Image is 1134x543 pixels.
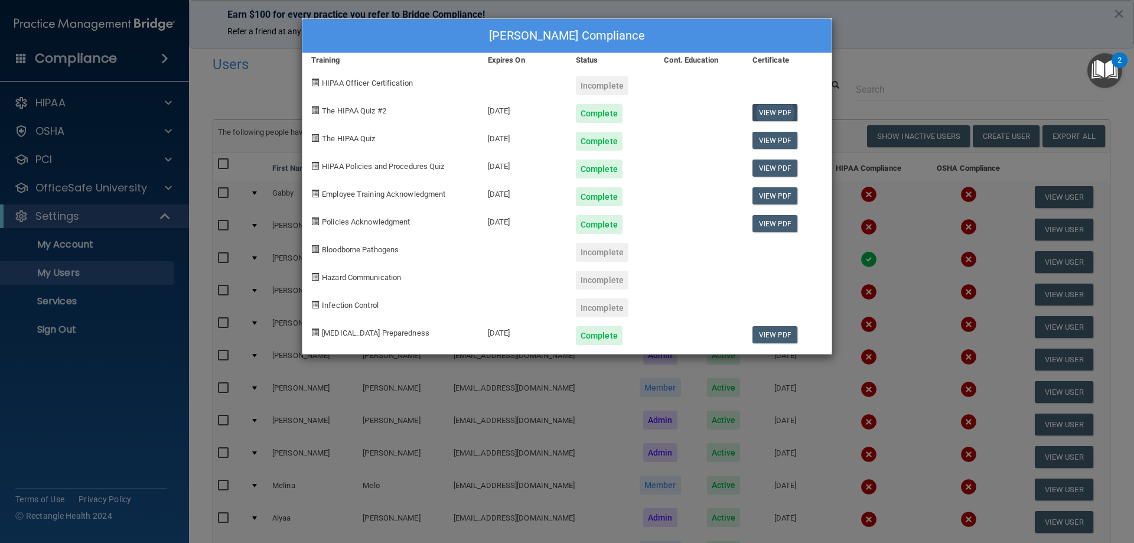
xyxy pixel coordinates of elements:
div: Incomplete [576,243,628,262]
span: HIPAA Officer Certification [322,79,413,87]
div: Complete [576,132,623,151]
a: View PDF [752,104,798,121]
div: Expires On [479,53,567,67]
div: Incomplete [576,298,628,317]
div: Certificate [744,53,832,67]
span: Bloodborne Pathogens [322,245,399,254]
span: Employee Training Acknowledgment [322,190,445,199]
button: Open Resource Center, 2 new notifications [1087,53,1122,88]
div: [DATE] [479,206,567,234]
div: [DATE] [479,317,567,345]
a: View PDF [752,160,798,177]
div: Complete [576,215,623,234]
span: HIPAA Policies and Procedures Quiz [322,162,444,171]
div: Complete [576,104,623,123]
span: The HIPAA Quiz #2 [322,106,386,115]
div: Cont. Education [655,53,743,67]
div: Incomplete [576,76,628,95]
div: Complete [576,187,623,206]
span: The HIPAA Quiz [322,134,375,143]
div: [DATE] [479,178,567,206]
span: Hazard Communication [322,273,401,282]
div: Training [302,53,479,67]
div: [DATE] [479,95,567,123]
a: View PDF [752,132,798,149]
a: View PDF [752,215,798,232]
div: Complete [576,326,623,345]
span: Infection Control [322,301,379,310]
span: Policies Acknowledgment [322,217,410,226]
a: View PDF [752,326,798,343]
div: Incomplete [576,271,628,290]
div: [PERSON_NAME] Compliance [302,19,832,53]
span: [MEDICAL_DATA] Preparedness [322,329,429,337]
div: Complete [576,160,623,178]
div: 2 [1117,60,1122,76]
div: [DATE] [479,151,567,178]
div: Status [567,53,655,67]
a: View PDF [752,187,798,204]
div: [DATE] [479,123,567,151]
